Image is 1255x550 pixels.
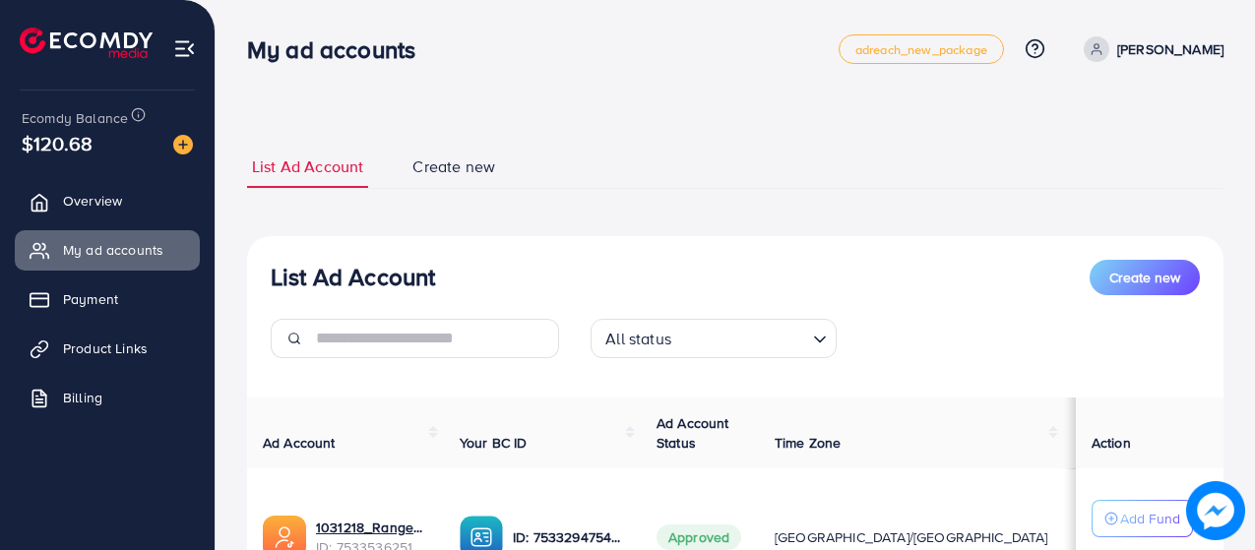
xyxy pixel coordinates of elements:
span: Action [1092,433,1131,453]
p: [PERSON_NAME] [1117,37,1224,61]
span: Overview [63,191,122,211]
a: Payment [15,279,200,319]
a: [PERSON_NAME] [1076,36,1224,62]
span: [GEOGRAPHIC_DATA]/[GEOGRAPHIC_DATA] [775,527,1048,547]
span: Billing [63,388,102,407]
span: Payment [63,289,118,309]
span: Approved [657,524,741,550]
input: Search for option [677,321,805,353]
div: Search for option [591,319,837,358]
img: image [1186,481,1245,540]
img: logo [20,28,153,58]
span: Ecomdy Balance [22,108,128,128]
span: Time Zone [775,433,841,453]
span: Create new [412,155,495,178]
a: Billing [15,378,200,417]
button: Create new [1090,260,1200,295]
span: Create new [1109,268,1180,287]
a: 1031218_Rangeheera_1754038096333 [316,518,428,537]
button: Add Fund [1092,500,1193,537]
p: Add Fund [1120,507,1180,530]
h3: List Ad Account [271,263,435,291]
span: Ad Account Status [657,413,729,453]
a: adreach_new_package [839,34,1004,64]
a: Overview [15,181,200,220]
span: Product Links [63,338,148,358]
span: All status [601,325,675,353]
span: List Ad Account [252,155,363,178]
h3: My ad accounts [247,35,431,64]
span: adreach_new_package [855,43,987,56]
p: ID: 7533294754533195793 [513,525,625,549]
span: Your BC ID [460,433,528,453]
a: My ad accounts [15,230,200,270]
a: Product Links [15,329,200,368]
img: menu [173,37,196,60]
span: My ad accounts [63,240,163,260]
span: Ad Account [263,433,336,453]
img: image [173,135,193,154]
span: $120.68 [22,129,93,157]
